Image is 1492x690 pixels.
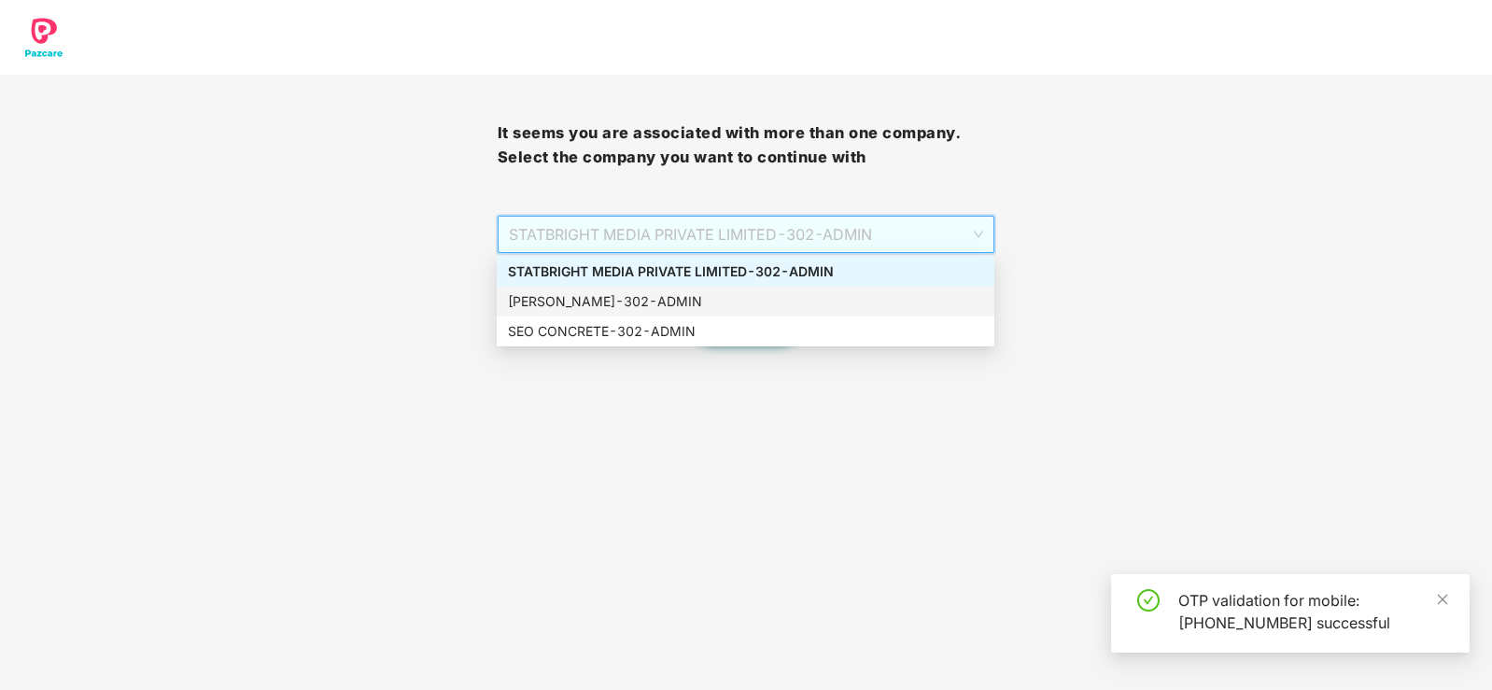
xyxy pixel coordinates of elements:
[508,321,983,342] div: SEO CONCRETE - 302 - ADMIN
[498,121,995,169] h3: It seems you are associated with more than one company. Select the company you want to continue with
[1137,589,1160,612] span: check-circle
[508,261,983,282] div: STATBRIGHT MEDIA PRIVATE LIMITED - 302 - ADMIN
[1436,593,1449,606] span: close
[1178,589,1447,634] div: OTP validation for mobile: [PHONE_NUMBER] successful
[509,217,984,252] span: STATBRIGHT MEDIA PRIVATE LIMITED - 302 - ADMIN
[508,291,983,312] div: [PERSON_NAME] - 302 - ADMIN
